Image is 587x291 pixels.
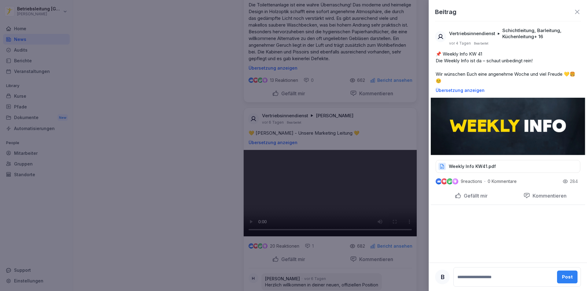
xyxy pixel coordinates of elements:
p: 284 [570,178,578,184]
p: vor 4 Tagen [449,41,471,46]
p: 📌 Weekly Info KW 41 Die Weekly Info ist da – schaut unbedingt rein! Wir wünschen Euch eine angene... [436,51,580,84]
div: B [435,270,450,284]
p: Gefällt mir [461,193,488,199]
p: Kommentieren [530,193,567,199]
p: Übersetzung anzeigen [436,88,580,93]
div: Post [562,274,573,280]
img: ugkezbsvwy9ed1jr783a3dfq.png [431,98,585,155]
p: 9 reactions [461,179,482,184]
p: 0 Kommentare [488,179,521,184]
p: Schichtleitung, Barleitung, Küchenleitung + 16 [502,27,578,40]
p: Weekly Info KW41.pdf [449,163,496,169]
p: Bearbeitet [474,41,488,46]
p: Vertriebsinnendienst [449,31,495,37]
p: Beitrag [435,7,456,16]
a: Weekly Info KW41.pdf [436,165,580,171]
button: Post [557,271,578,283]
